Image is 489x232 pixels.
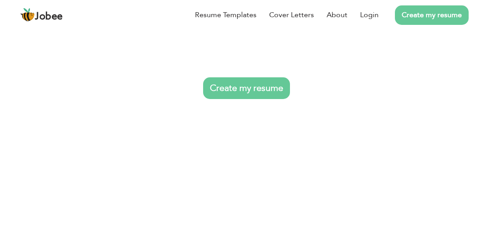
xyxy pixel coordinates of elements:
a: Create my resume [203,77,290,99]
a: Cover Letters [269,9,314,20]
a: About [327,9,347,20]
img: jobee.io [20,8,35,22]
span: Jobee [35,12,63,22]
a: Resume Templates [195,9,256,20]
a: Create my resume [395,5,469,25]
a: Jobee [20,8,63,22]
a: Login [360,9,379,20]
